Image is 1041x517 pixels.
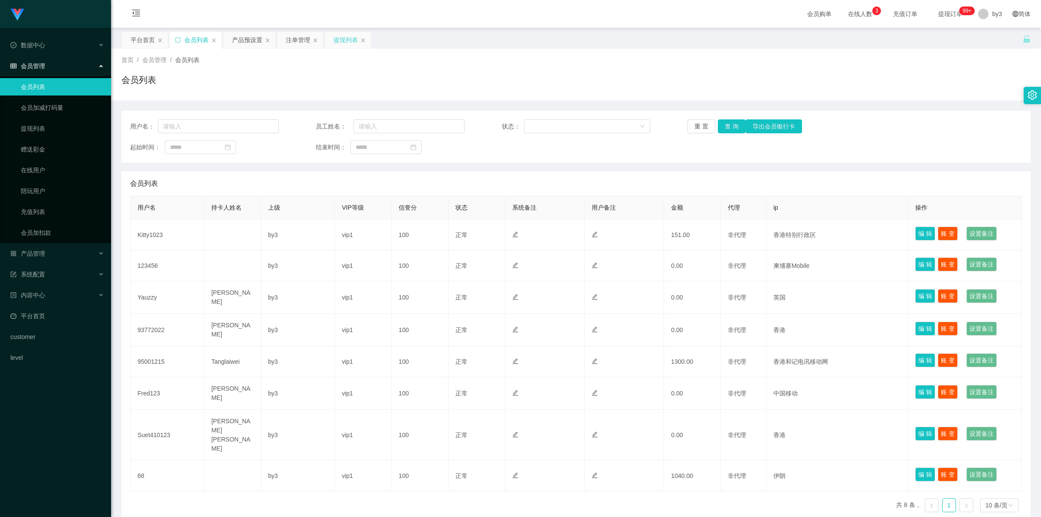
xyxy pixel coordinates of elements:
td: 100 [392,410,448,461]
span: 结束时间： [316,143,350,152]
i: 图标: appstore-o [10,250,16,257]
span: 正常 [455,390,468,397]
button: 账 变 [938,353,958,367]
td: by3 [261,281,335,314]
li: 1 [942,498,956,512]
button: 设置备注 [966,427,997,441]
span: 非代理 [728,262,746,269]
span: 非代理 [728,431,746,438]
td: Fred123 [131,377,204,410]
i: 图标: edit [592,262,598,268]
li: 共 8 条， [896,498,921,512]
td: by3 [261,250,335,281]
div: 产品预设置 [232,32,262,48]
td: 香港特别行政区 [766,220,908,250]
button: 编 辑 [915,322,935,336]
td: by3 [261,410,335,461]
td: by3 [261,220,335,250]
span: 正常 [455,472,468,479]
a: level [10,349,104,366]
i: 图标: edit [512,358,518,364]
span: 用户备注 [592,204,616,211]
span: 状态： [502,122,524,131]
div: 注单管理 [286,32,310,48]
td: 100 [392,250,448,281]
i: 图标: calendar [410,144,416,150]
td: 香港和记电讯移动网 [766,346,908,377]
button: 账 变 [938,322,958,336]
i: 图标: edit [512,231,518,237]
span: 正常 [455,431,468,438]
button: 编 辑 [915,385,935,399]
sup: 3 [872,7,881,15]
i: 图标: profile [10,292,16,298]
td: by3 [261,377,335,410]
span: 充值订单 [889,11,922,17]
td: 100 [392,377,448,410]
a: 图标: dashboard平台首页 [10,307,104,325]
div: 提现列表 [334,32,358,48]
td: Yauzzy [131,281,204,314]
i: 图标: down [640,124,645,130]
span: 正常 [455,294,468,301]
button: 设置备注 [966,353,997,367]
span: 状态 [455,204,468,211]
td: 100 [392,461,448,491]
div: 平台首页 [131,32,155,48]
i: 图标: calendar [225,144,231,150]
td: 英国 [766,281,908,314]
i: 图标: global [1012,11,1018,17]
span: 系统备注 [512,204,537,211]
span: ip [773,204,778,211]
i: 图标: table [10,63,16,69]
span: 系统配置 [10,271,45,278]
td: vip1 [335,250,392,281]
h1: 会员列表 [121,73,156,86]
span: 员工姓名： [316,122,354,131]
i: 图标: edit [512,431,518,438]
td: 100 [392,314,448,346]
span: 正常 [455,358,468,365]
a: 会员加减打码量 [21,99,104,116]
td: 香港 [766,314,908,346]
a: 在线用户 [21,161,104,179]
td: 95001215 [131,346,204,377]
i: 图标: left [929,503,934,508]
td: vip1 [335,314,392,346]
span: 金额 [671,204,683,211]
td: [PERSON_NAME] [PERSON_NAME] [204,410,261,461]
sup: 334 [959,7,975,15]
span: VIP等级 [342,204,364,211]
button: 设置备注 [966,227,997,240]
td: 1300.00 [664,346,721,377]
td: [PERSON_NAME] [204,281,261,314]
span: 上级 [268,204,280,211]
span: 持卡人姓名 [211,204,242,211]
td: Suet410123 [131,410,204,461]
td: 0.00 [664,281,721,314]
td: 伊朗 [766,461,908,491]
td: vip1 [335,377,392,410]
i: 图标: down [1008,503,1013,509]
td: 0.00 [664,410,721,461]
span: 非代理 [728,390,746,397]
button: 编 辑 [915,468,935,481]
td: 100 [392,346,448,377]
input: 请输入 [354,119,464,133]
i: 图标: edit [512,326,518,333]
button: 设置备注 [966,385,997,399]
a: 提现列表 [21,120,104,137]
a: 1 [943,499,956,512]
a: 充值列表 [21,203,104,221]
i: 图标: close [313,38,318,43]
input: 请输入 [158,119,279,133]
i: 图标: edit [592,390,598,396]
span: 非代理 [728,294,746,301]
button: 账 变 [938,257,958,271]
td: vip1 [335,281,392,314]
span: 非代理 [728,326,746,333]
td: Tanglaiwei [204,346,261,377]
i: 图标: close [265,38,270,43]
i: 图标: right [964,503,969,508]
i: 图标: menu-fold [121,0,151,28]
